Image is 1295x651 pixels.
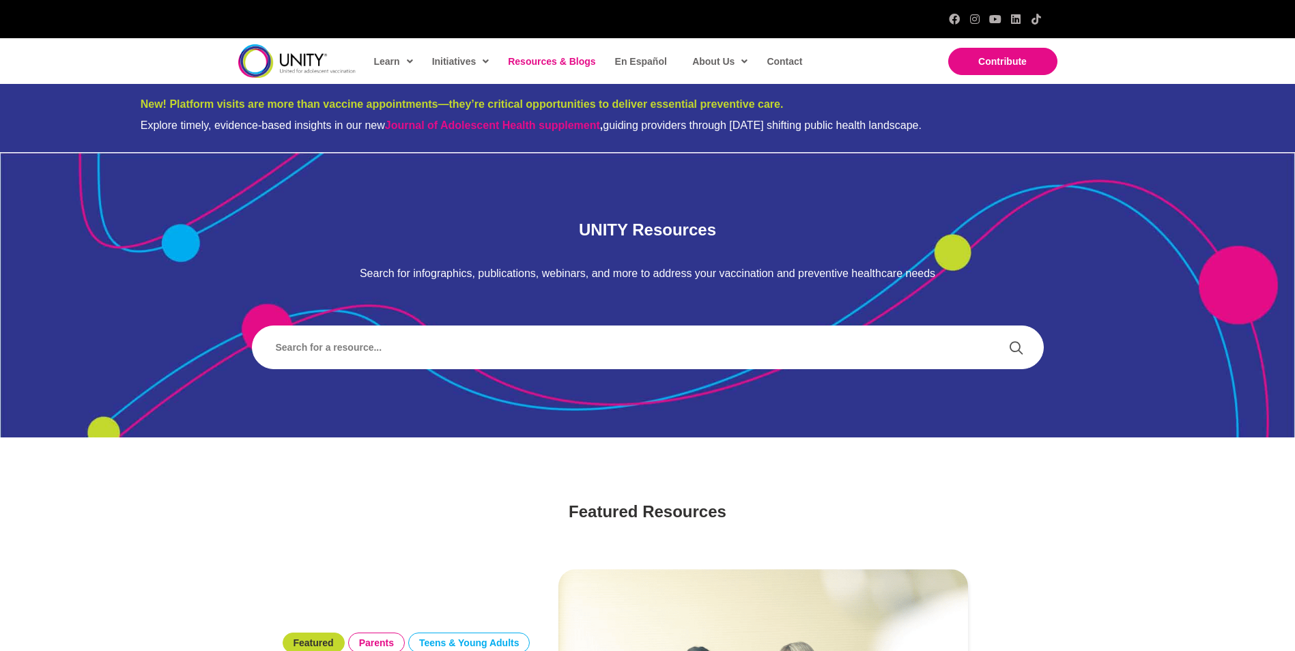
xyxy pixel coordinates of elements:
[141,119,1155,132] div: Explore timely, evidence-based insights in our new guiding providers through [DATE] shifting publ...
[969,14,980,25] a: Instagram
[579,220,716,239] span: UNITY Resources
[385,119,600,131] a: Journal of Adolescent Health supplement
[1010,14,1021,25] a: LinkedIn
[238,44,356,78] img: unity-logo-dark
[615,56,667,67] span: En Español
[760,46,808,77] a: Contact
[294,637,334,649] a: Featured
[685,46,753,77] a: About Us
[508,56,595,67] span: Resources & Blogs
[949,14,960,25] a: Facebook
[374,51,413,72] span: Learn
[569,502,726,521] span: Featured Resources
[359,637,394,649] a: Parents
[978,56,1027,67] span: Contribute
[252,267,1044,281] p: Search for infographics, publications, webinars, and more to address your vaccination and prevent...
[501,46,601,77] a: Resources & Blogs
[266,332,995,363] input: Search input
[1031,14,1042,25] a: TikTok
[266,332,1002,363] form: Search form
[990,14,1001,25] a: YouTube
[141,98,784,110] span: New! Platform visits are more than vaccine appointments—they’re critical opportunities to deliver...
[767,56,802,67] span: Contact
[948,48,1057,75] a: Contribute
[419,637,520,649] a: Teens & Young Adults
[608,46,672,77] a: En Español
[692,51,748,72] span: About Us
[385,119,603,131] strong: ,
[432,51,489,72] span: Initiatives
